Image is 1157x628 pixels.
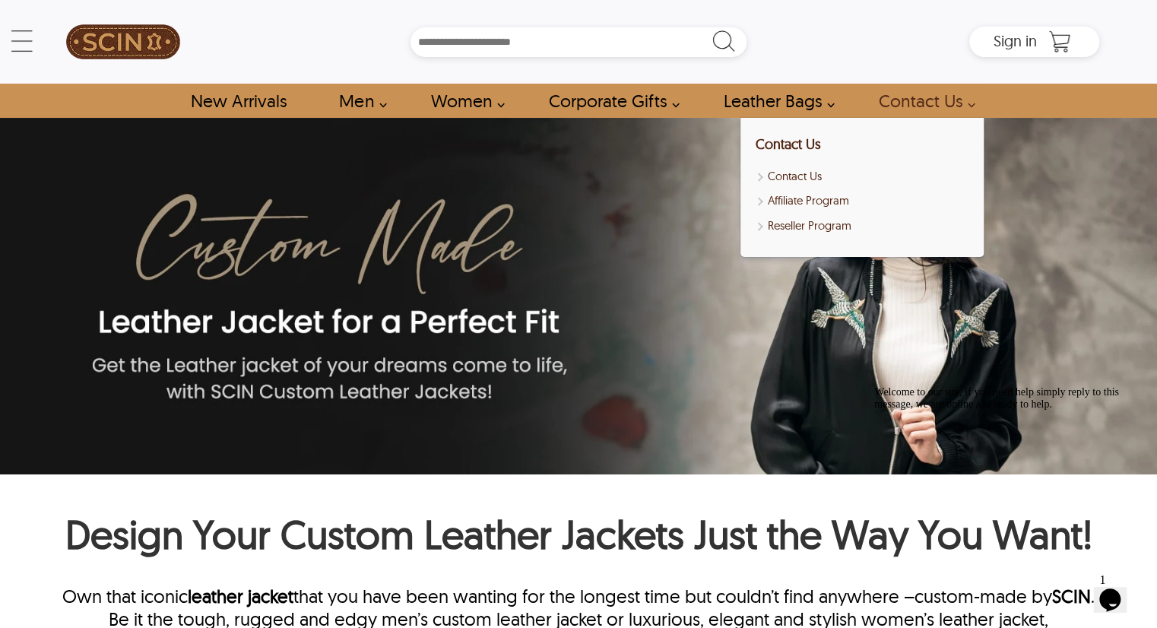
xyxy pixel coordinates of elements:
[58,509,1099,566] h1: Design Your Custom Leather Jackets Just the Way You Want!
[1093,567,1142,613] iframe: chat widget
[173,84,303,118] a: Shop New Arrivals
[6,6,280,30] div: Welcome to our site, if you need help simply reply to this message, we are online and ready to help.
[756,168,968,186] a: Contact Us
[531,84,688,118] a: Shop Leather Corporate Gifts
[994,36,1037,49] a: Sign in
[861,84,984,118] a: contact-us
[1044,30,1075,53] a: Shopping Cart
[6,6,251,30] span: Welcome to our site, if you need help simply reply to this message, we are online and ready to help.
[706,84,843,118] a: Shop Leather Bags
[868,380,1142,560] iframe: chat widget
[322,84,395,118] a: shop men's leather jackets
[994,31,1037,50] span: Sign in
[58,8,188,76] a: SCIN
[66,8,180,76] img: SCIN
[756,192,968,210] a: Affiliate Program
[1052,585,1091,607] a: SCIN
[413,84,512,118] a: Shop Women Leather Jackets
[756,217,968,235] a: Reseller Program
[756,135,821,153] a: Contact Us
[188,585,293,607] a: leather jacket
